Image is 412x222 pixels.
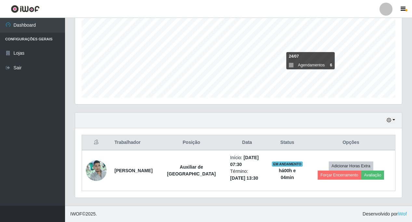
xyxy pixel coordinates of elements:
span: Desenvolvido por [363,211,407,217]
th: Posição [156,135,226,150]
time: [DATE] 13:30 [230,175,258,181]
li: Término: [230,168,264,182]
th: Trabalhador [111,135,156,150]
img: 1747873820563.jpeg [86,157,107,184]
time: [DATE] 07:30 [230,155,259,167]
span: IWOF [70,211,82,216]
th: Data [226,135,268,150]
strong: [PERSON_NAME] [114,168,153,173]
a: iWof [398,211,407,216]
img: CoreUI Logo [11,5,40,13]
li: Início: [230,154,264,168]
span: © 2025 . [70,211,97,217]
button: Avaliação [361,171,384,180]
button: Forçar Encerramento [318,171,361,180]
th: Status [268,135,307,150]
span: EM ANDAMENTO [272,161,303,167]
strong: Auxiliar de [GEOGRAPHIC_DATA] [167,164,216,176]
strong: há 00 h e 04 min [279,168,296,180]
button: Adicionar Horas Extra [329,161,373,171]
th: Opções [307,135,395,150]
